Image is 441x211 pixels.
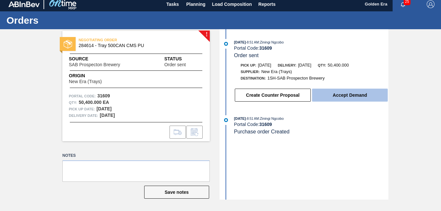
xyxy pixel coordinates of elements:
[427,0,435,8] img: Logout
[234,45,388,51] div: Portal Code:
[241,70,260,74] span: Supplier:
[278,63,296,67] span: Delivery:
[166,0,180,8] span: Tasks
[170,126,186,139] div: Go to Load Composition
[96,106,111,111] strong: [DATE]
[234,53,259,58] span: Order sent
[267,76,324,81] span: 1SH-SAB Prospecton Brewery
[234,40,246,44] span: [DATE]
[298,63,311,68] span: [DATE]
[62,151,210,160] label: Notes
[212,0,252,8] span: Load Composition
[64,40,72,48] img: status
[259,122,272,127] strong: 31609
[224,118,228,122] img: atual
[186,0,206,8] span: Planning
[258,63,271,68] span: [DATE]
[79,43,196,48] span: 284614 - Tray 500CAN CMS PU
[100,113,115,118] strong: [DATE]
[69,93,96,99] span: Portal Code:
[235,89,311,102] button: Create Counter Proposal
[69,56,140,62] span: Source
[69,112,98,119] span: Delivery Date:
[261,69,292,74] span: New Era (Trays)
[241,76,266,80] span: Destination:
[258,0,276,8] span: Reports
[164,56,203,62] span: Status
[328,63,349,68] span: 50,400.000
[234,129,290,134] span: Purchase order Created
[186,126,203,139] div: Inform order change
[259,45,272,51] strong: 31609
[318,63,326,67] span: Qty:
[259,40,283,44] span: : Ziningi Ngcobo
[79,37,170,43] span: NEGOTIATING ORDER
[246,117,259,120] span: - 8:51 AM
[144,186,209,199] button: Save notes
[69,99,77,106] span: Qty :
[6,17,122,24] h1: Orders
[234,122,388,127] div: Portal Code:
[164,62,186,67] span: Order sent
[246,41,259,44] span: - 8:51 AM
[69,106,95,112] span: Pick up Date:
[234,117,246,120] span: [DATE]
[69,62,120,67] span: SAB Prospecton Brewery
[69,79,102,84] span: New Era (Trays)
[224,42,228,46] img: atual
[259,117,283,120] span: : Ziningi Ngcobo
[69,72,118,79] span: Origin
[8,1,40,7] img: TNhmsLtSVTkK8tSr43FrP2fwEKptu5GPRR3wAAAABJRU5ErkJggg==
[79,100,109,105] strong: 50,400.000 EA
[97,93,110,98] strong: 31609
[241,63,256,67] span: Pick up:
[312,89,388,102] button: Accept Demand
